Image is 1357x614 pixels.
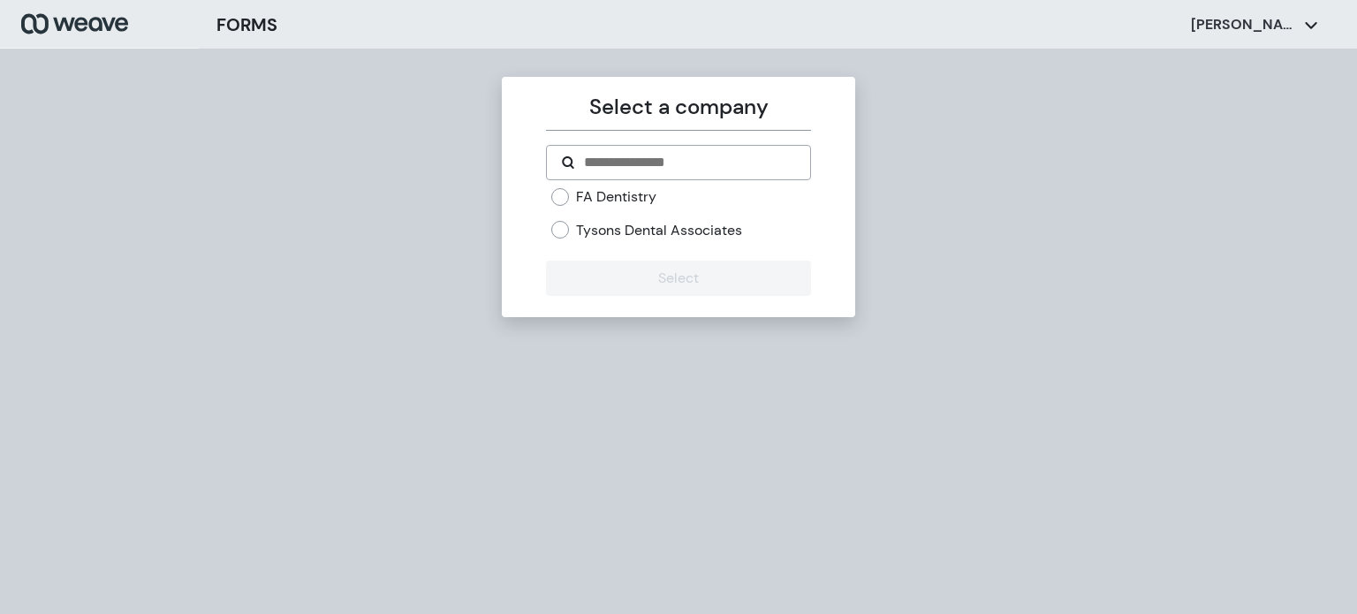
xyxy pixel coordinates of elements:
[546,91,810,123] p: Select a company
[576,187,656,207] label: FA Dentistry
[216,11,277,38] h3: FORMS
[582,152,795,173] input: Search
[576,221,742,240] label: Tysons Dental Associates
[1191,15,1297,34] p: [PERSON_NAME]
[546,261,810,296] button: Select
